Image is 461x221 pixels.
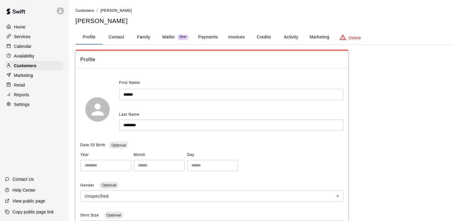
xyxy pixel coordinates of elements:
a: Marketing [5,71,63,80]
span: Date Of Birth [80,143,105,147]
span: Year [80,150,131,160]
p: Contact Us [12,176,34,182]
a: Reports [5,90,63,99]
a: Availability [5,51,63,61]
h5: [PERSON_NAME] [75,17,454,25]
p: Reports [14,92,29,98]
span: Month [134,150,185,160]
p: Marketing [14,72,33,78]
p: Delete [349,35,361,41]
button: Payments [193,30,223,45]
p: Retail [14,82,25,88]
span: First Name [119,78,140,88]
span: Gender [80,183,95,187]
a: Customers [75,8,94,13]
div: Unspecified [80,190,343,202]
a: Services [5,32,63,41]
p: Calendar [14,43,32,49]
a: Settings [5,100,63,109]
p: Customers [14,63,36,69]
span: Optional [109,143,128,147]
span: Shirt Size [80,213,100,217]
nav: breadcrumb [75,7,454,14]
li: / [97,7,98,14]
p: Home [14,24,25,30]
p: Help Center [12,187,35,193]
p: Settings [14,101,30,107]
button: Family [130,30,157,45]
a: Home [5,22,63,31]
button: Contact [103,30,130,45]
button: Credits [250,30,277,45]
span: Day [187,150,238,160]
button: Activity [277,30,305,45]
p: View public page [12,198,45,204]
a: Retail [5,81,63,90]
span: [PERSON_NAME] [100,8,132,13]
a: Calendar [5,42,63,51]
p: Services [14,34,31,40]
span: Optional [99,183,119,187]
p: Copy public page link [12,209,54,215]
button: Invoices [223,30,250,45]
div: basic tabs example [75,30,454,45]
span: Profile [80,56,343,64]
p: Wallet [162,34,175,40]
p: Availability [14,53,35,59]
a: Customers [5,61,63,70]
span: Optional [104,213,123,217]
span: New [177,35,189,39]
button: Marketing [305,30,334,45]
button: Profile [75,30,103,45]
span: Last Name [119,112,139,117]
